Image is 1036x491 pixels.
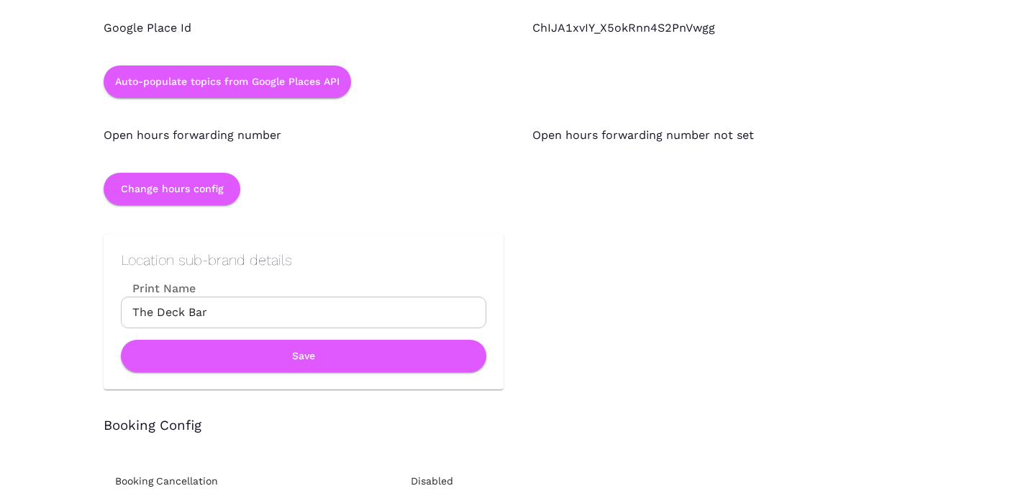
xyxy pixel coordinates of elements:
[104,173,240,205] button: Change hours config
[121,280,486,297] label: Print Name
[104,66,351,98] button: Auto-populate topics from Google Places API
[121,251,486,269] h2: Location sub-brand details
[121,340,486,372] button: Save
[104,418,932,434] h3: Booking Config
[504,98,932,144] div: Open hours forwarding number not set
[75,98,504,144] div: Open hours forwarding number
